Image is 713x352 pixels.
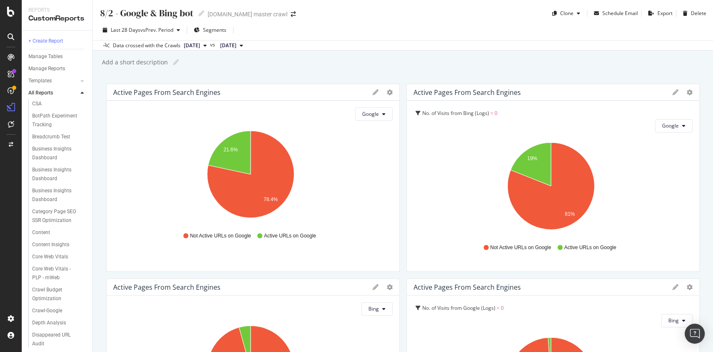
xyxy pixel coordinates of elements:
div: Business Insights Dashboard [32,186,80,204]
div: gear [687,89,693,95]
div: arrow-right-arrow-left [291,11,296,17]
span: Active URLs on Google [264,232,316,240]
div: Manage Tables [28,52,63,61]
a: Manage Reports [28,64,86,73]
div: Open Intercom Messenger [685,324,705,344]
div: gear [387,89,393,95]
a: Business Insights Dashboard [32,166,86,183]
div: Active pages from Search Engines [113,283,221,291]
span: Google [662,122,679,129]
div: Data crossed with the Crawls [113,42,180,49]
div: Core Web Vitals - PLP - mWeb [32,265,81,282]
a: Breadcrumb Test [32,133,86,141]
span: 2025 Sep. 29th [184,42,200,49]
span: Active URLs on Google [564,244,616,251]
svg: A chart. [414,139,688,236]
span: 2025 Sep. 1st [220,42,236,49]
div: Crawl Budget Optimization [32,286,80,303]
div: Disappeared URL Audit [32,331,79,348]
button: Delete [680,7,706,20]
i: Edit report name [198,10,204,16]
span: Last 28 Days [111,26,140,33]
button: Bing [661,314,693,327]
a: Content Insights [32,240,86,249]
span: 0 [495,110,497,117]
div: Content Insights [32,240,69,249]
a: Crawl-Google [32,306,86,315]
div: BotPath Experiment Tracking [32,112,80,129]
div: Active pages from Search Engines [414,88,521,97]
div: Business Insights Dashboard [32,145,80,162]
button: Google [655,119,693,133]
div: 8/2 - Google & Bing bot [99,7,193,20]
div: Content [32,228,50,237]
div: CustomReports [28,14,86,23]
div: Crawl-Google [32,306,62,315]
button: [DATE] [180,41,210,51]
span: = [490,110,493,117]
a: Business Insights Dashboard [32,145,86,162]
span: = [497,304,500,311]
div: Schedule Email [602,10,638,17]
button: Google [355,107,393,121]
button: Bing [361,302,393,316]
span: Bing [368,305,379,312]
svg: A chart. [113,128,388,224]
span: Not Active URLs on Google [490,244,551,251]
div: All Reports [28,89,53,97]
div: gear [387,284,393,290]
div: + Create Report [28,37,63,46]
a: Content [32,228,86,237]
a: Templates [28,77,78,85]
div: Core Web Vitals [32,253,68,261]
a: All Reports [28,89,78,97]
span: Not Active URLs on Google [190,232,251,240]
div: Active pages from Search EnginesgeargearNo. of Visits from Bing (Logs) = 0GoogleA chart.Not Activ... [406,84,700,272]
a: Disappeared URL Audit [32,331,86,348]
div: Templates [28,77,52,85]
span: No. of Visits from Google (Logs) [422,304,495,311]
div: [DOMAIN_NAME] master crawl [208,10,287,18]
div: Depth Analysis [32,319,66,327]
button: Schedule Email [591,7,638,20]
a: Core Web Vitals - PLP - mWeb [32,265,86,282]
div: Active pages from Search EnginesgeargearGoogleA chart.Not Active URLs on GoogleActive URLs on Google [106,84,400,272]
span: Segments [203,26,226,33]
div: Active pages from Search Engines [414,283,521,291]
text: 19% [527,156,537,161]
div: Reports [28,7,86,14]
span: Google [362,110,379,117]
button: Export [645,7,672,20]
div: Breadcrumb Test [32,133,70,141]
button: Last 28 DaysvsPrev. Period [99,23,183,37]
text: 78.4% [264,196,278,202]
span: vs Prev. Period [140,26,173,33]
text: 21.6% [223,147,238,153]
button: [DATE] [217,41,246,51]
div: Active pages from Search Engines [113,88,221,97]
a: Manage Tables [28,52,86,61]
a: Core Web Vitals [32,253,86,261]
a: Crawl Budget Optimization [32,286,86,303]
div: Delete [691,10,706,17]
i: Edit report name [173,59,179,65]
button: Clone [549,7,584,20]
div: gear [687,284,693,290]
span: No. of Visits from Bing (Logs) [422,110,489,117]
a: BotPath Experiment Tracking [32,112,86,129]
a: Depth Analysis [32,319,86,327]
div: Export [657,10,672,17]
span: Bing [668,317,679,324]
div: Add a short description [101,58,168,66]
span: 0 [501,304,504,311]
a: Business Insights Dashboard [32,186,86,204]
div: Category Page SEO SSR Optimization [32,207,81,225]
div: Clone [560,10,573,17]
text: 81% [564,211,574,217]
button: Segments [190,23,230,37]
div: Manage Reports [28,64,65,73]
span: vs [210,41,217,48]
a: + Create Report [28,37,86,46]
a: Category Page SEO SSR Optimization [32,207,86,225]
